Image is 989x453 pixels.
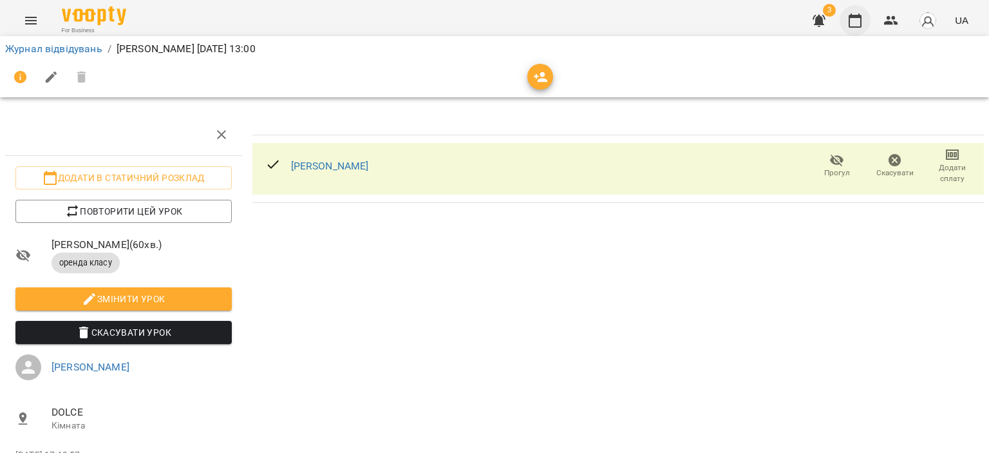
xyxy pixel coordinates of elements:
[117,41,256,57] p: [PERSON_NAME] [DATE] 13:00
[866,148,924,184] button: Скасувати
[26,170,221,186] span: Додати в статичний розклад
[52,257,120,269] span: оренда класу
[5,43,102,55] a: Журнал відвідувань
[15,287,232,311] button: Змінити урок
[52,405,232,420] span: DOLCE
[26,204,221,219] span: Повторити цей урок
[62,26,126,35] span: For Business
[5,41,984,57] nav: breadcrumb
[955,14,968,27] span: UA
[876,168,914,178] span: Скасувати
[26,291,221,307] span: Змінити урок
[15,5,46,36] button: Menu
[26,325,221,340] span: Скасувати Урок
[931,162,974,184] span: Додати сплату
[62,6,126,25] img: Voopty Logo
[919,12,937,30] img: avatar_s.png
[15,166,232,189] button: Додати в статичний розклад
[950,8,974,32] button: UA
[15,200,232,223] button: Повторити цей урок
[52,361,129,373] a: [PERSON_NAME]
[52,237,232,253] span: [PERSON_NAME] ( 60 хв. )
[923,148,981,184] button: Додати сплату
[824,168,850,178] span: Прогул
[15,321,232,344] button: Скасувати Урок
[108,41,111,57] li: /
[823,4,836,17] span: 3
[291,160,369,172] a: [PERSON_NAME]
[808,148,866,184] button: Прогул
[52,419,232,432] p: Кімната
